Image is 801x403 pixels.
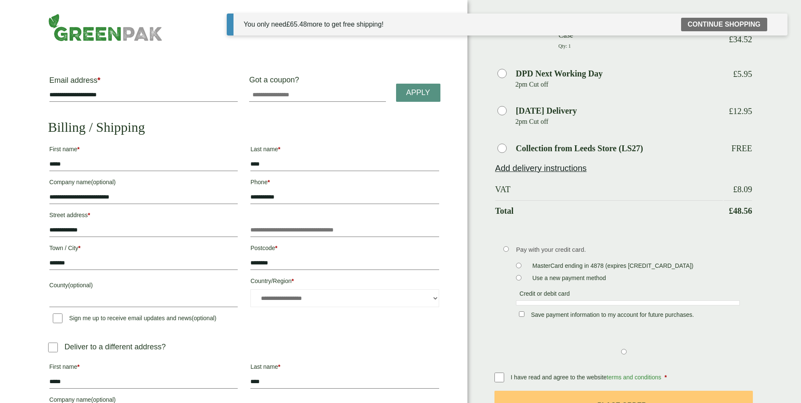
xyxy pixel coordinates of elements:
[733,185,737,194] span: £
[65,341,166,353] p: Deliver to a different address?
[396,84,440,102] a: Apply
[49,279,238,294] label: County
[729,106,752,116] bdi: 12.95
[91,396,116,403] span: (optional)
[49,76,238,88] label: Email address
[49,143,238,158] label: First name
[516,245,740,254] p: Pay with your credit card.
[275,245,277,251] abbr: required
[733,185,752,194] bdi: 8.09
[49,315,220,324] label: Sign me up to receive email updates and news
[516,106,577,115] label: [DATE] Delivery
[48,14,163,41] img: GreenPak Supplies
[516,290,573,300] label: Credit or debit card
[78,245,80,251] abbr: required
[77,146,79,152] abbr: required
[729,35,752,44] bdi: 34.52
[268,179,270,185] abbr: required
[250,143,439,158] label: Last name
[250,275,439,289] label: Country/Region
[495,163,587,173] a: Add delivery instructions
[733,69,737,79] span: £
[250,176,439,191] label: Phone
[49,209,238,223] label: Street address
[278,146,280,152] abbr: required
[286,21,290,28] span: £
[681,18,767,31] a: Continue shopping
[406,88,430,98] span: Apply
[278,363,280,370] abbr: required
[511,374,663,381] span: I have read and agree to the website
[729,106,733,116] span: £
[91,179,116,185] span: (optional)
[244,19,383,30] div: You only need more to get free shipping!
[249,76,302,88] label: Got a coupon?
[98,76,100,84] abbr: required
[729,206,733,215] span: £
[665,374,667,381] abbr: required
[77,363,79,370] abbr: required
[516,144,643,152] label: Collection from Leeds Store (LS27)
[607,374,661,381] a: terms and conditions
[729,206,752,215] bdi: 48.56
[529,275,609,284] label: Use a new payment method
[729,35,733,44] span: £
[516,69,603,78] label: DPD Next Working Day
[53,313,62,323] input: Sign me up to receive email updates and news(optional)
[286,21,307,28] span: 65.48
[529,262,697,272] label: MasterCard ending in 4878 (expires [CREDIT_CARD_DATA])
[516,115,723,128] p: 2pm Cut off
[250,242,439,256] label: Postcode
[291,278,293,284] abbr: required
[68,282,92,289] span: (optional)
[49,176,238,191] label: Company name
[731,143,752,153] p: Free
[558,44,570,49] small: Qty: 1
[49,242,238,256] label: Town / City
[495,200,723,221] th: Total
[88,212,90,218] abbr: required
[192,315,216,321] span: (optional)
[527,311,697,321] label: Save payment information to my account for future purchases.
[516,78,723,91] p: 2pm Cut off
[48,119,440,135] h2: Billing / Shipping
[733,69,752,79] bdi: 5.95
[495,179,723,199] th: VAT
[250,361,439,375] label: Last name
[49,361,238,375] label: First name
